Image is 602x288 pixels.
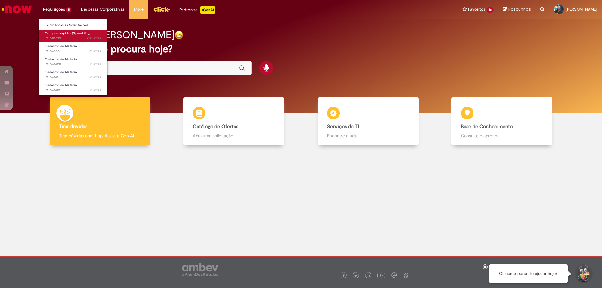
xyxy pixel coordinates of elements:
img: logo_footer_twitter.png [354,274,357,277]
img: logo_footer_youtube.png [377,271,385,279]
a: Catálogo de Ofertas Abra uma solicitação [167,97,301,145]
p: Tirar dúvidas com Lupi Assist e Gen Ai [59,133,141,139]
span: 20h atrás [87,36,101,40]
span: 5 [66,7,71,13]
span: 8d atrás [89,88,101,92]
span: Cadastro de Material [45,44,77,49]
span: R13561428 [45,62,101,67]
img: logo_footer_facebook.png [342,274,345,277]
span: Despesas Corporativas [81,6,124,13]
span: 46 [487,7,494,13]
b: Tirar dúvidas [59,123,87,130]
img: logo_footer_linkedin.png [367,274,370,278]
p: Encontre ajuda [327,133,409,139]
img: logo_footer_workplace.png [391,272,397,278]
span: Cadastro de Material [45,70,77,75]
span: 8d atrás [89,62,101,66]
time: 24/09/2025 15:31:44 [89,49,101,54]
img: click_logo_yellow_360x200.png [153,4,170,14]
time: 30/09/2025 14:10:38 [87,36,101,40]
button: Iniciar Conversa de Suporte [574,264,593,283]
p: Abra uma solicitação [193,133,275,139]
a: Serviços de TI Encontre ajuda [301,97,435,145]
span: More [134,6,144,13]
time: 24/09/2025 08:09:14 [89,62,101,66]
a: Rascunhos [503,7,531,13]
time: 24/09/2025 08:03:33 [89,75,101,80]
p: Consulte e aprenda [461,133,543,139]
a: Aberto R13563663 : Cadastro de Material [39,43,108,55]
span: 7d atrás [89,49,101,54]
span: R13563663 [45,49,101,54]
a: Exibir Todas as Solicitações [39,22,108,29]
p: +GenAi [200,6,215,14]
b: Base de Conhecimento [461,123,513,130]
img: ServiceNow [1,3,33,16]
span: Requisições [43,6,65,13]
a: Aberto R13561413 : Cadastro de Material [39,69,108,81]
b: Serviços de TI [327,123,359,130]
a: Aberto R13581739 : Compras rápidas (Speed Buy) [39,30,108,42]
b: Catálogo de Ofertas [193,123,238,130]
a: Aberto R13561401 : Cadastro de Material [39,82,108,93]
span: 8d atrás [89,75,101,80]
h2: O que você procura hoje? [54,44,548,55]
span: R13561401 [45,88,101,93]
span: R13561413 [45,75,101,80]
div: Oi, como posso te ajudar hoje? [489,264,568,283]
span: Cadastro de Material [45,83,77,87]
span: Rascunhos [508,6,531,12]
span: Compras rápidas (Speed Buy) [45,31,90,36]
span: [PERSON_NAME] [566,7,597,12]
h2: Bom dia, [PERSON_NAME] [54,29,174,40]
a: Base de Conhecimento Consulte e aprenda [435,97,569,145]
ul: Requisições [38,19,108,96]
img: happy-face.png [174,30,183,39]
time: 24/09/2025 07:58:06 [89,88,101,92]
a: Tirar dúvidas Tirar dúvidas com Lupi Assist e Gen Ai [33,97,167,145]
span: Favoritos [468,6,485,13]
a: Aberto R13561428 : Cadastro de Material [39,56,108,68]
img: logo_footer_ambev_rotulo_gray.png [182,263,218,276]
span: Cadastro de Material [45,57,77,62]
span: R13581739 [45,36,101,41]
div: Padroniza [179,6,215,14]
img: logo_footer_naosei.png [403,272,409,278]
